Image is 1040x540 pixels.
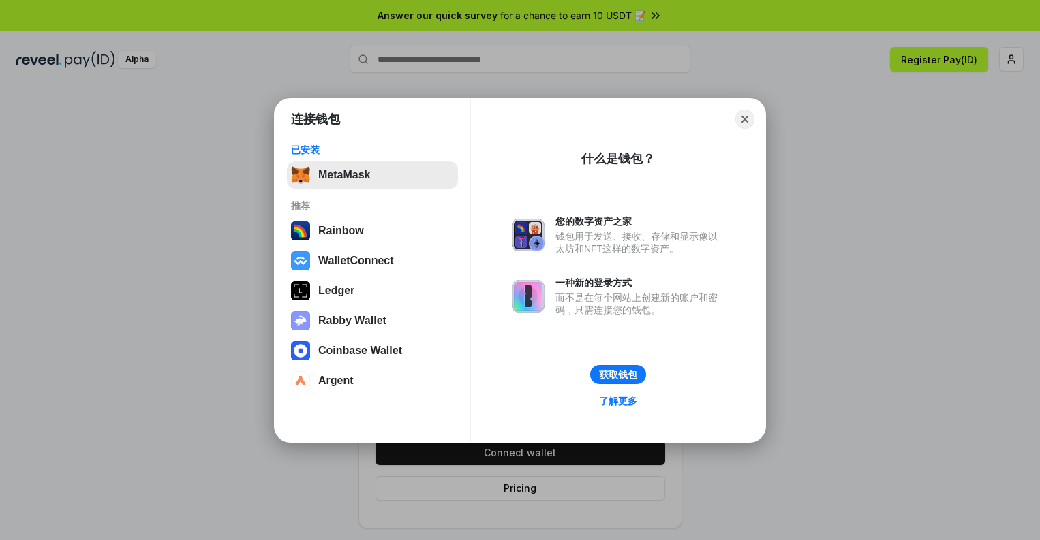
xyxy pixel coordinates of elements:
div: MetaMask [318,169,370,181]
div: Coinbase Wallet [318,345,402,357]
img: svg+xml,%3Csvg%20width%3D%2228%22%20height%3D%2228%22%20viewBox%3D%220%200%2028%2028%22%20fill%3D... [291,341,310,360]
div: Rabby Wallet [318,315,386,327]
div: 获取钱包 [599,368,637,381]
button: Coinbase Wallet [287,337,458,364]
img: svg+xml,%3Csvg%20xmlns%3D%22http%3A%2F%2Fwww.w3.org%2F2000%2Fsvg%22%20fill%3D%22none%22%20viewBox... [512,280,545,313]
div: 什么是钱包？ [581,150,655,167]
img: svg+xml,%3Csvg%20xmlns%3D%22http%3A%2F%2Fwww.w3.org%2F2000%2Fsvg%22%20fill%3D%22none%22%20viewBox... [512,219,545,251]
div: WalletConnect [318,255,394,267]
img: svg+xml,%3Csvg%20width%3D%22120%22%20height%3D%22120%22%20viewBox%3D%220%200%20120%20120%22%20fil... [291,221,310,240]
button: 获取钱包 [590,365,646,384]
div: Ledger [318,285,354,297]
button: Rabby Wallet [287,307,458,334]
a: 了解更多 [591,392,645,410]
div: 钱包用于发送、接收、存储和显示像以太坊和NFT这样的数字资产。 [555,230,724,255]
img: svg+xml,%3Csvg%20fill%3D%22none%22%20height%3D%2233%22%20viewBox%3D%220%200%2035%2033%22%20width%... [291,165,310,185]
img: svg+xml,%3Csvg%20width%3D%2228%22%20height%3D%2228%22%20viewBox%3D%220%200%2028%2028%22%20fill%3D... [291,251,310,270]
h1: 连接钱包 [291,111,340,127]
img: svg+xml,%3Csvg%20xmlns%3D%22http%3A%2F%2Fwww.w3.org%2F2000%2Fsvg%22%20fill%3D%22none%22%20viewBox... [291,311,310,330]
div: 一种新的登录方式 [555,276,724,289]
div: 而不是在每个网站上创建新的账户和密码，只需连接您的钱包。 [555,291,724,316]
button: Argent [287,367,458,394]
button: WalletConnect [287,247,458,274]
div: Rainbow [318,225,364,237]
button: Close [735,110,754,129]
div: 您的数字资产之家 [555,215,724,227]
div: 了解更多 [599,395,637,407]
button: MetaMask [287,161,458,189]
div: 已安装 [291,144,454,156]
img: svg+xml,%3Csvg%20width%3D%2228%22%20height%3D%2228%22%20viewBox%3D%220%200%2028%2028%22%20fill%3D... [291,371,310,390]
div: Argent [318,375,354,387]
button: Ledger [287,277,458,304]
div: 推荐 [291,200,454,212]
img: svg+xml,%3Csvg%20xmlns%3D%22http%3A%2F%2Fwww.w3.org%2F2000%2Fsvg%22%20width%3D%2228%22%20height%3... [291,281,310,300]
button: Rainbow [287,217,458,244]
